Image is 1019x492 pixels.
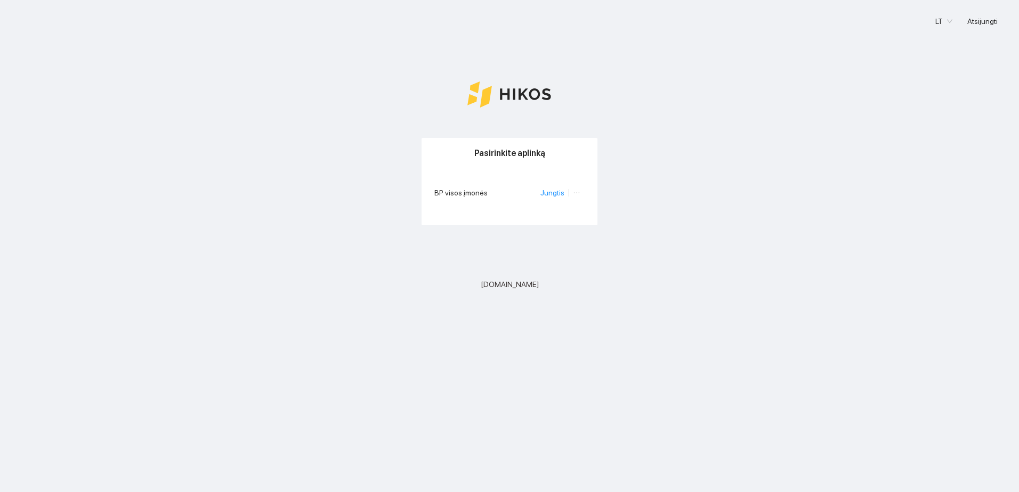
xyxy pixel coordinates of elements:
[967,15,998,27] span: Atsijungti
[935,13,952,29] span: LT
[959,13,1006,30] button: Atsijungti
[434,181,585,205] li: BP visos įmonės
[540,188,564,197] a: Jungtis
[573,189,580,196] span: ellipsis
[481,278,539,290] span: [DOMAIN_NAME]
[434,138,585,168] div: Pasirinkite aplinką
